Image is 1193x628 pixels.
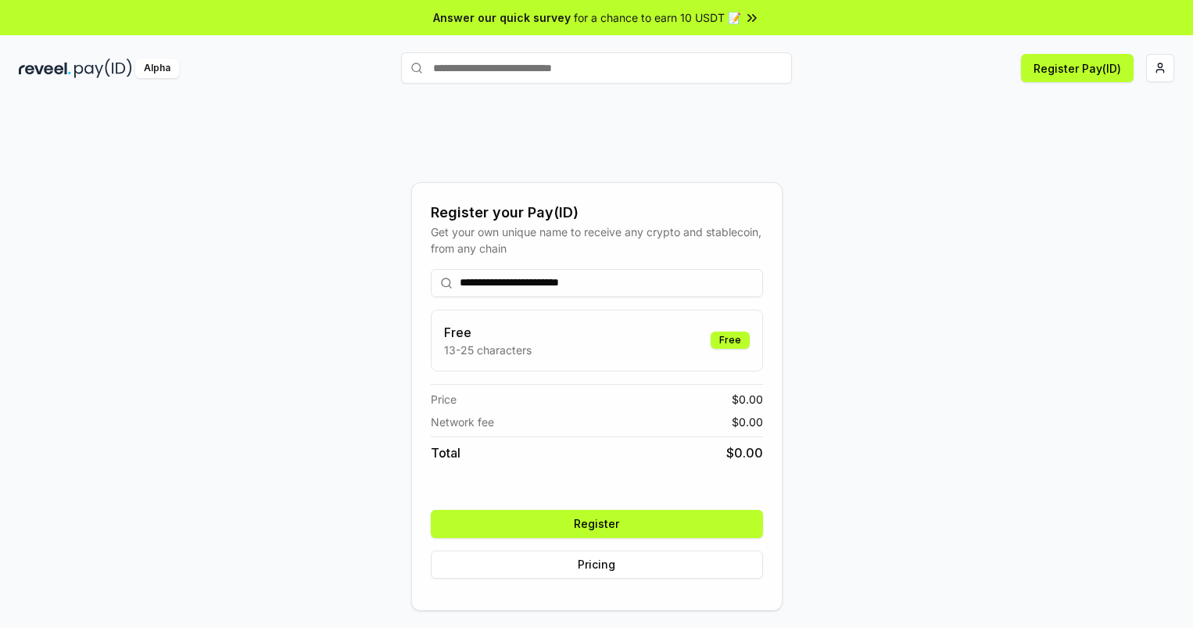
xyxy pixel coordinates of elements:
[1021,54,1134,82] button: Register Pay(ID)
[726,443,763,462] span: $ 0.00
[444,342,532,358] p: 13-25 characters
[431,391,457,407] span: Price
[74,59,132,78] img: pay_id
[433,9,571,26] span: Answer our quick survey
[19,59,71,78] img: reveel_dark
[732,414,763,430] span: $ 0.00
[431,551,763,579] button: Pricing
[711,332,750,349] div: Free
[135,59,179,78] div: Alpha
[574,9,741,26] span: for a chance to earn 10 USDT 📝
[431,224,763,257] div: Get your own unique name to receive any crypto and stablecoin, from any chain
[444,323,532,342] h3: Free
[431,202,763,224] div: Register your Pay(ID)
[431,510,763,538] button: Register
[732,391,763,407] span: $ 0.00
[431,414,494,430] span: Network fee
[431,443,460,462] span: Total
